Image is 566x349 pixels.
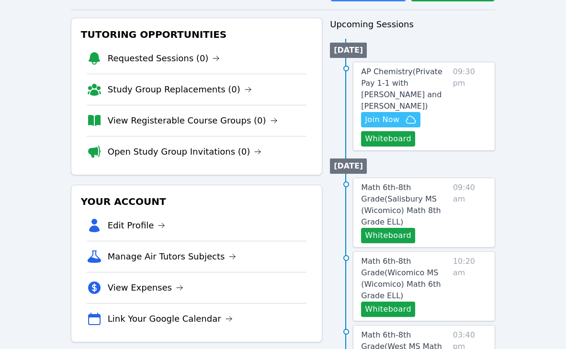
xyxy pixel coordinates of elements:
[330,18,495,31] h3: Upcoming Sessions
[108,219,166,232] a: Edit Profile
[79,26,315,43] h3: Tutoring Opportunities
[361,256,449,302] a: Math 6th-8th Grade(Wicomico MS (Wicomico) Math 6th Grade ELL)
[108,312,233,326] a: Link Your Google Calendar
[361,257,441,300] span: Math 6th-8th Grade ( Wicomico MS (Wicomico) Math 6th Grade ELL )
[361,131,415,146] button: Whiteboard
[365,114,399,125] span: Join Now
[361,67,442,111] span: AP Chemistry ( Private Pay 1-1 with [PERSON_NAME] and [PERSON_NAME] )
[330,43,367,58] li: [DATE]
[361,182,449,228] a: Math 6th-8th Grade(Salisbury MS (Wicomico) Math 8th Grade ELL)
[361,66,449,112] a: AP Chemistry(Private Pay 1-1 with [PERSON_NAME] and [PERSON_NAME])
[108,250,237,263] a: Manage Air Tutors Subjects
[453,182,487,243] span: 09:40 am
[453,256,487,317] span: 10:20 am
[453,66,487,146] span: 09:30 pm
[361,112,420,127] button: Join Now
[108,114,278,127] a: View Registerable Course Groups (0)
[108,145,262,158] a: Open Study Group Invitations (0)
[361,183,441,226] span: Math 6th-8th Grade ( Salisbury MS (Wicomico) Math 8th Grade ELL )
[361,302,415,317] button: Whiteboard
[361,228,415,243] button: Whiteboard
[108,281,183,294] a: View Expenses
[79,193,315,210] h3: Your Account
[330,158,367,174] li: [DATE]
[108,83,252,96] a: Study Group Replacements (0)
[108,52,220,65] a: Requested Sessions (0)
